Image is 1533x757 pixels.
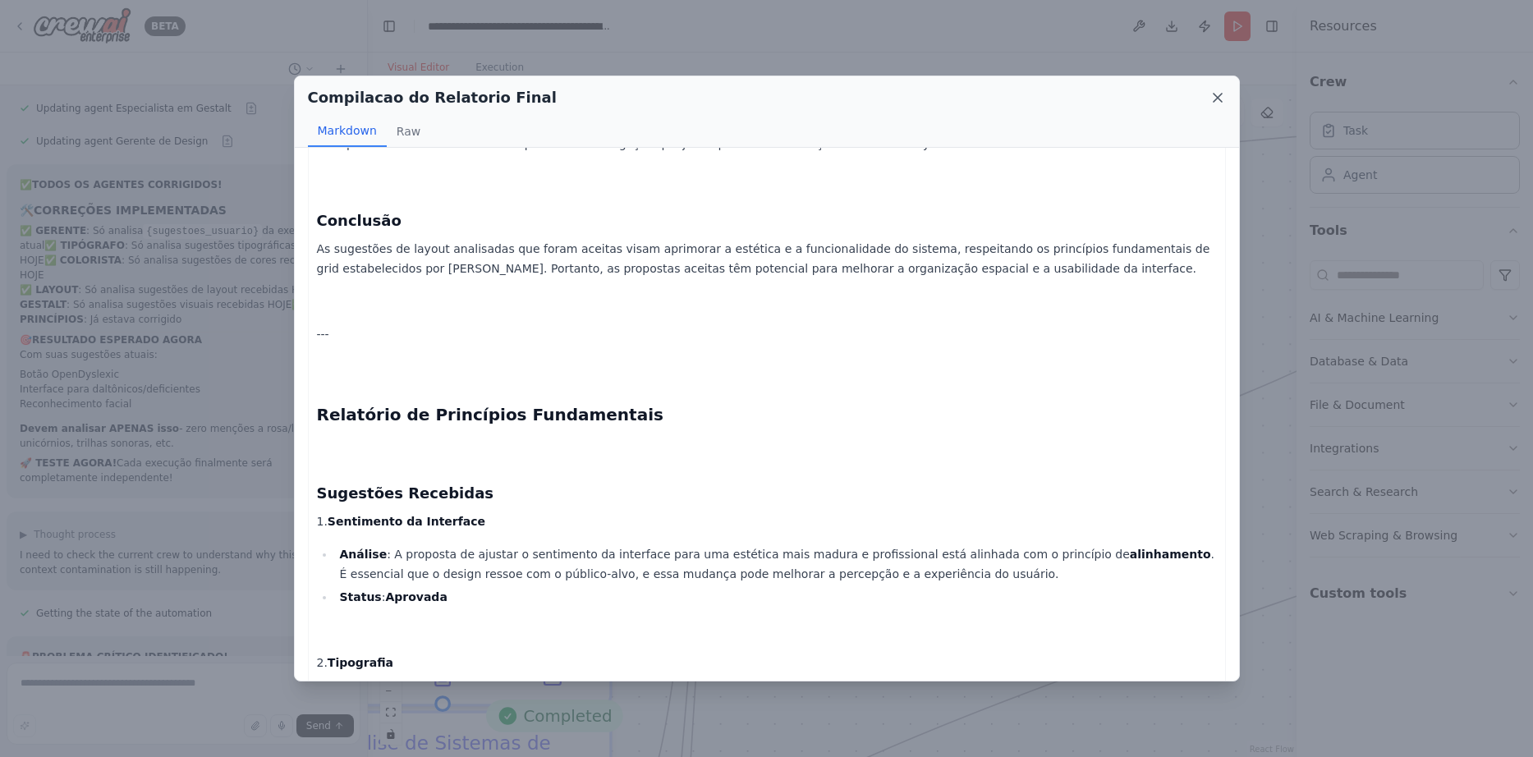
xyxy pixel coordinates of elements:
[317,512,1217,531] p: 1.
[335,544,1217,584] li: : A proposta de ajustar o sentimento da interface para uma estética mais madura e profissional es...
[339,548,387,561] strong: Análise
[308,86,557,109] h2: Compilacao do Relatorio Final
[328,656,393,669] strong: Tipografia
[339,590,381,603] strong: Status
[317,403,1217,426] h2: Relatório de Princípios Fundamentais
[328,515,485,528] strong: Sentimento da Interface
[317,209,1217,232] h3: Conclusão
[317,324,1217,344] p: ---
[308,116,387,147] button: Markdown
[317,482,1217,505] h3: Sugestões Recebidas
[1130,548,1211,561] strong: alinhamento
[385,590,447,603] strong: Aprovada
[317,239,1217,278] p: As sugestões de layout analisadas que foram aceitas visam aprimorar a estética e a funcionalidade...
[387,116,430,147] button: Raw
[335,587,1217,607] li: :
[317,653,1217,672] p: 2.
